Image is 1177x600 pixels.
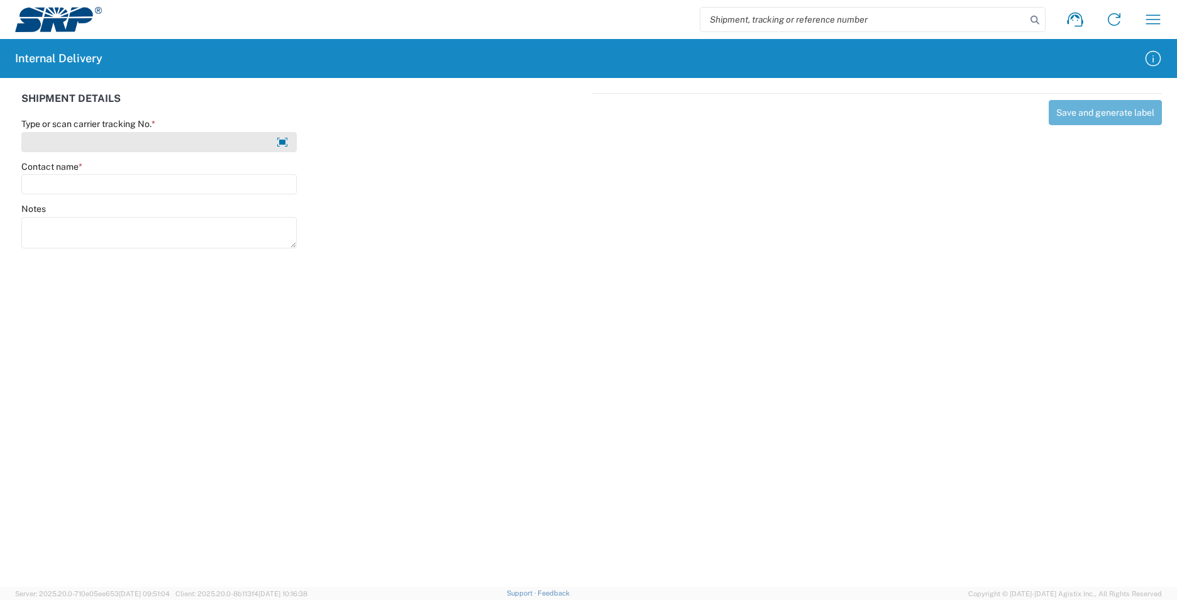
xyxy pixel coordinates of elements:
[119,590,170,597] span: [DATE] 09:51:04
[15,51,102,66] h2: Internal Delivery
[15,7,102,32] img: srp
[258,590,307,597] span: [DATE] 10:16:38
[507,589,538,597] a: Support
[700,8,1026,31] input: Shipment, tracking or reference number
[15,590,170,597] span: Server: 2025.20.0-710e05ee653
[175,590,307,597] span: Client: 2025.20.0-8b113f4
[968,588,1162,599] span: Copyright © [DATE]-[DATE] Agistix Inc., All Rights Reserved
[21,93,585,118] div: SHIPMENT DETAILS
[21,203,46,214] label: Notes
[21,118,155,130] label: Type or scan carrier tracking No.
[21,161,82,172] label: Contact name
[538,589,570,597] a: Feedback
